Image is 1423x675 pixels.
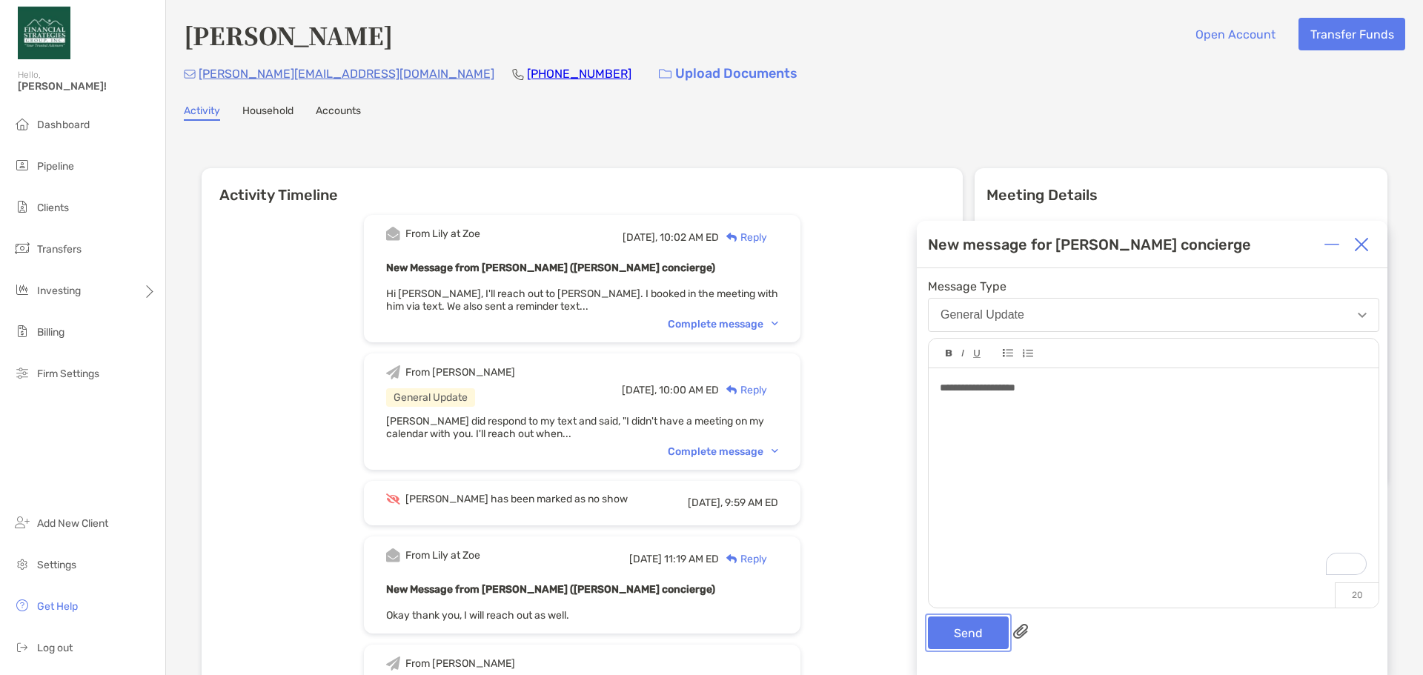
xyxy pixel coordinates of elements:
[37,243,82,256] span: Transfers
[13,364,31,382] img: firm-settings icon
[772,449,778,453] img: Chevron icon
[961,350,964,357] img: Editor control icon
[719,230,767,245] div: Reply
[37,285,81,297] span: Investing
[688,496,723,509] span: [DATE],
[941,308,1024,322] div: General Update
[946,350,952,357] img: Editor control icon
[1358,313,1367,318] img: Open dropdown arrow
[202,168,963,204] h6: Activity Timeline
[629,553,662,565] span: [DATE]
[1324,237,1339,252] img: Expand or collapse
[13,322,31,340] img: billing icon
[13,513,31,531] img: add_new_client icon
[13,281,31,299] img: investing icon
[622,384,657,396] span: [DATE],
[37,119,90,131] span: Dashboard
[973,350,981,358] img: Editor control icon
[386,365,400,379] img: Event icon
[405,657,515,670] div: From [PERSON_NAME]
[726,554,737,564] img: Reply icon
[719,382,767,398] div: Reply
[386,415,764,440] span: [PERSON_NAME] did respond to my text and said, "I didn't have a meeting on my calendar with you. ...
[386,493,400,505] img: Event icon
[725,496,778,509] span: 9:59 AM ED
[1003,349,1013,357] img: Editor control icon
[659,384,719,396] span: 10:00 AM ED
[242,104,293,121] a: Household
[527,67,631,81] a: [PHONE_NUMBER]
[18,80,156,93] span: [PERSON_NAME]!
[13,555,31,573] img: settings icon
[386,609,569,622] span: Okay thank you, I will reach out as well.
[660,231,719,244] span: 10:02 AM ED
[37,642,73,654] span: Log out
[726,385,737,395] img: Reply icon
[37,368,99,380] span: Firm Settings
[37,517,108,530] span: Add New Client
[37,326,64,339] span: Billing
[184,70,196,79] img: Email Icon
[649,58,807,90] a: Upload Documents
[37,559,76,571] span: Settings
[405,493,628,505] div: [PERSON_NAME] has been marked as no show
[1013,624,1028,639] img: paperclip attachments
[184,18,393,52] h4: [PERSON_NAME]
[316,104,361,121] a: Accounts
[986,186,1376,205] p: Meeting Details
[623,231,657,244] span: [DATE],
[199,64,494,83] p: [PERSON_NAME][EMAIL_ADDRESS][DOMAIN_NAME]
[13,156,31,174] img: pipeline icon
[405,227,480,240] div: From Lily at Zoe
[405,549,480,562] div: From Lily at Zoe
[386,227,400,241] img: Event icon
[512,68,524,80] img: Phone Icon
[928,616,1009,649] button: Send
[928,236,1251,253] div: New message for [PERSON_NAME] concierge
[1184,18,1287,50] button: Open Account
[719,551,767,567] div: Reply
[668,318,778,330] div: Complete message
[13,198,31,216] img: clients icon
[726,233,737,242] img: Reply icon
[1022,349,1033,358] img: Editor control icon
[772,322,778,326] img: Chevron icon
[405,366,515,379] div: From [PERSON_NAME]
[13,115,31,133] img: dashboard icon
[928,279,1379,293] span: Message Type
[386,388,475,407] div: General Update
[386,656,400,671] img: Event icon
[929,368,1379,593] div: To enrich screen reader interactions, please activate Accessibility in Grammarly extension settings
[13,239,31,257] img: transfers icon
[668,445,778,458] div: Complete message
[184,104,220,121] a: Activity
[386,548,400,562] img: Event icon
[386,262,715,274] b: New Message from [PERSON_NAME] ([PERSON_NAME] concierge)
[37,202,69,214] span: Clients
[386,583,715,596] b: New Message from [PERSON_NAME] ([PERSON_NAME] concierge)
[1335,582,1379,608] p: 20
[1298,18,1405,50] button: Transfer Funds
[659,69,671,79] img: button icon
[18,6,70,59] img: Zoe Logo
[37,600,78,613] span: Get Help
[386,287,778,313] span: Hi [PERSON_NAME], I'll reach out to [PERSON_NAME]. I booked in the meeting with him via text. We ...
[37,160,74,173] span: Pipeline
[664,553,719,565] span: 11:19 AM ED
[13,596,31,614] img: get-help icon
[928,298,1379,332] button: General Update
[1354,237,1369,252] img: Close
[13,638,31,656] img: logout icon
